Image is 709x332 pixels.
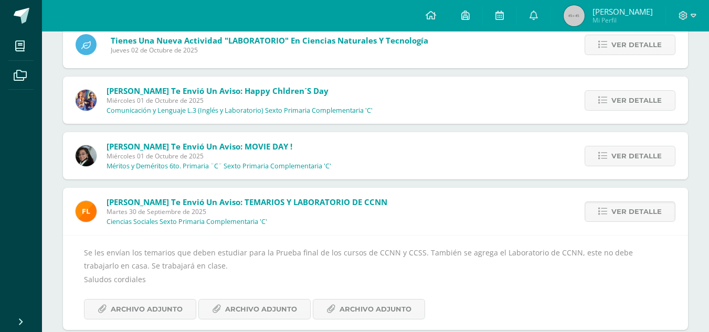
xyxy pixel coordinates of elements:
[76,145,97,166] img: 7bd163c6daa573cac875167af135d202.png
[107,207,387,216] span: Martes 30 de Septiembre de 2025
[107,152,331,160] span: Miércoles 01 de Octubre de 2025
[611,146,662,166] span: Ver detalle
[107,197,387,207] span: [PERSON_NAME] te envió un aviso: TEMARIOS Y LABORATORIO DE CCNN
[611,202,662,221] span: Ver detalle
[107,85,329,96] span: [PERSON_NAME] te envió un aviso: Happy chldren´s Day
[611,91,662,110] span: Ver detalle
[592,6,653,17] span: [PERSON_NAME]
[611,35,662,55] span: Ver detalle
[76,90,97,111] img: 3f4c0a665c62760dc8d25f6423ebedea.png
[107,106,373,115] p: Comunicación y Lenguaje L.3 (Inglés y Laboratorio) Sexto Primaria Complementaria 'C'
[111,35,428,46] span: Tienes una nueva actividad "LABORATORIO" En Ciencias Naturales y Tecnología
[76,201,97,222] img: 00e92e5268842a5da8ad8efe5964f981.png
[107,218,267,226] p: Ciencias Sociales Sexto Primaria Complementaria 'C'
[564,5,585,26] img: 45x45
[313,299,425,319] a: Archivo Adjunto
[592,16,653,25] span: Mi Perfil
[107,162,331,170] p: Méritos y Deméritos 6to. Primaria ¨C¨ Sexto Primaria Complementaria 'C'
[198,299,311,319] a: Archivo Adjunto
[107,96,373,105] span: Miércoles 01 de Octubre de 2025
[84,299,196,319] a: Archivo Adjunto
[111,46,428,55] span: Jueves 02 de Octubre de 2025
[340,299,411,319] span: Archivo Adjunto
[111,299,183,319] span: Archivo Adjunto
[84,246,667,319] div: Se les envían los temarios que deben estudiar para la Prueba final de los cursos de CCNN y CCSS. ...
[107,141,292,152] span: [PERSON_NAME] te envió un aviso: MOVIE DAY !
[225,299,297,319] span: Archivo Adjunto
